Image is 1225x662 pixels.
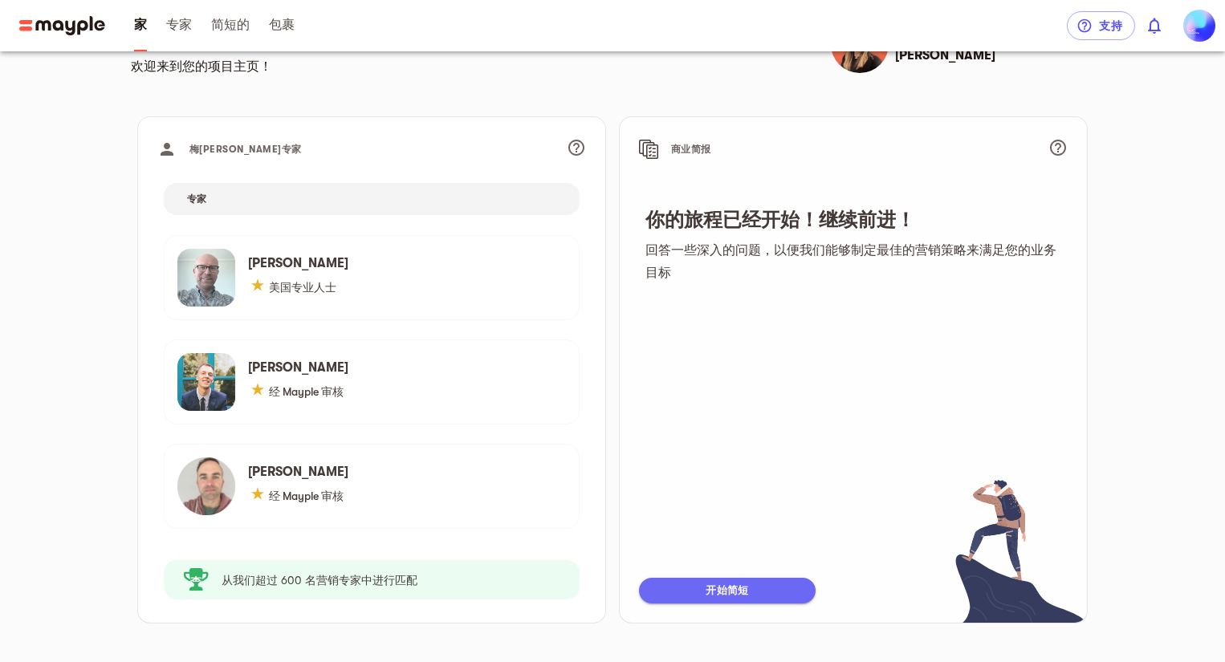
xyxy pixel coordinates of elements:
[645,243,1056,280] font: 回答一些深入的问题，以便我们能够制定最佳的营销策略来满足您的业务目标
[639,578,816,603] button: 开始简短
[211,18,250,32] font: 简短的
[706,584,748,596] font: 开始简短
[164,235,580,320] a: [PERSON_NAME] 美国专业人士
[131,59,272,74] font: 欢迎来到您的项目主页！
[895,48,995,63] font: [PERSON_NAME]
[645,209,915,231] font: 你的旅程已经开始！继续前进！
[1039,128,1077,167] button: 回答几个问题来提高您的项目绩效！
[134,18,147,32] font: 家
[190,575,213,586] font: 查看
[671,144,711,155] font: 商业简报
[557,128,596,167] button: 我们将根据符合您项目要求的经验、技能和业绩记录来选择最适合您项目的候选人。
[269,18,295,32] font: 包裹
[164,339,580,424] a: [PERSON_NAME] 经 Mayple 审核
[1099,19,1122,32] font: 支持
[222,574,417,587] font: 从我们超过 600 名营销专家中进行匹配
[189,144,302,155] font: 梅[PERSON_NAME]专家
[1067,11,1135,40] button: 支持
[1183,10,1215,42] img: VU9LHaofSreUk2oQxp8f
[187,193,207,205] font: 专家
[19,16,105,35] img: 主徽标
[1135,6,1174,45] button: 显示 0 条新通知
[166,18,192,32] font: 专家
[164,444,580,529] a: [PERSON_NAME] 经 Mayple 审核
